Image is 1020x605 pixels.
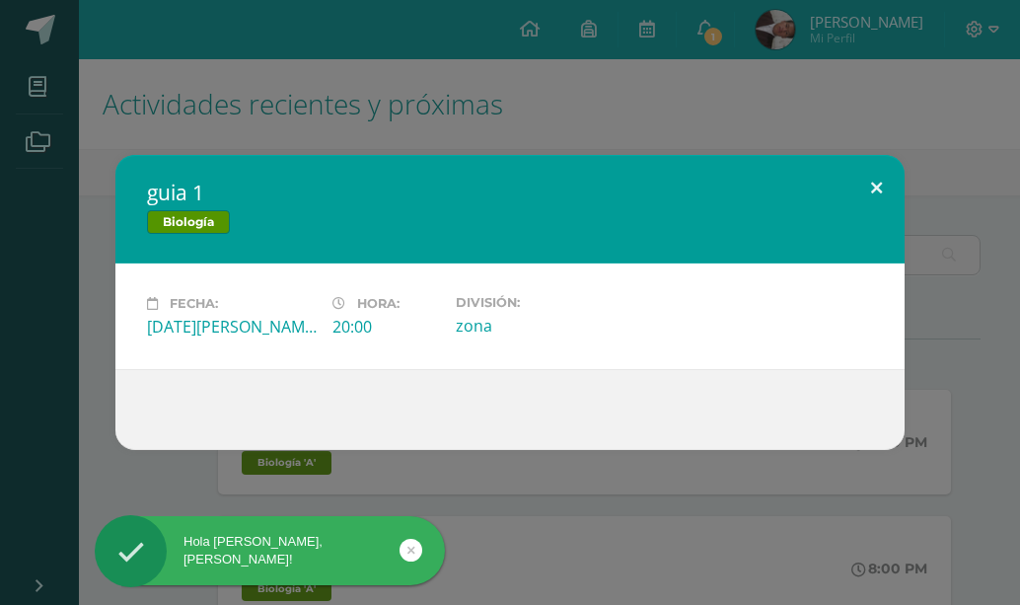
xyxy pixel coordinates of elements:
button: Close (Esc) [848,155,905,222]
div: [DATE][PERSON_NAME] [147,316,317,338]
span: Biología [147,210,230,234]
h2: guia 1 [147,179,873,206]
div: 20:00 [332,316,440,338]
span: Fecha: [170,296,218,311]
span: Hora: [357,296,400,311]
div: Hola [PERSON_NAME], [PERSON_NAME]! [95,533,445,568]
label: División: [456,295,625,310]
div: zona [456,315,625,337]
